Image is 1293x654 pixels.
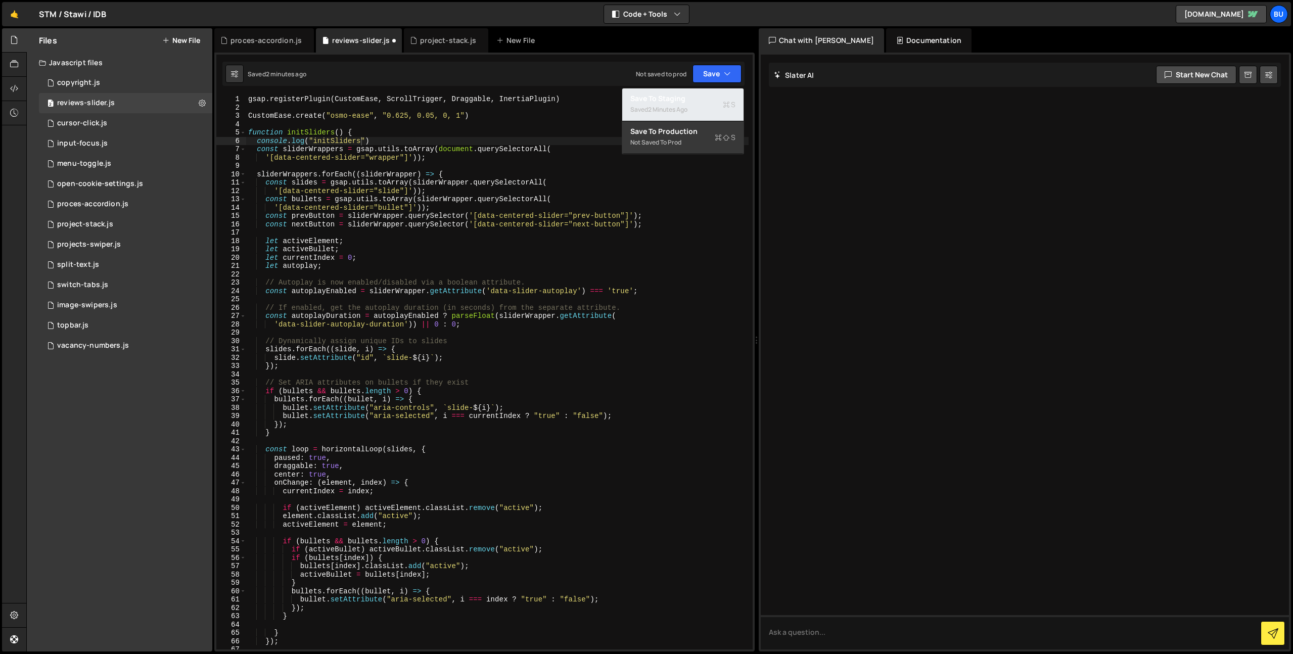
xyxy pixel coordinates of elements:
[216,278,246,287] div: 23
[216,512,246,521] div: 51
[39,235,212,255] div: 11873/40758.js
[57,159,111,168] div: menu-toggle.js
[216,170,246,179] div: 10
[216,304,246,312] div: 26
[216,612,246,621] div: 63
[1176,5,1267,23] a: [DOMAIN_NAME]
[216,545,246,554] div: 55
[57,240,121,249] div: projects-swiper.js
[886,28,972,53] div: Documentation
[216,379,246,387] div: 35
[39,73,212,93] div: 11873/29044.js
[39,35,57,46] h2: Files
[216,537,246,546] div: 54
[216,421,246,429] div: 40
[216,521,246,529] div: 52
[39,133,212,154] div: 11873/29048.js
[216,370,246,379] div: 34
[216,395,246,404] div: 37
[216,362,246,370] div: 33
[57,341,129,350] div: vacancy-numbers.js
[216,471,246,479] div: 46
[57,281,108,290] div: switch-tabs.js
[216,412,246,421] div: 39
[216,579,246,587] div: 59
[216,212,246,220] div: 15
[216,145,246,154] div: 7
[57,260,99,269] div: split-text.js
[216,645,246,654] div: 67
[216,245,246,254] div: 19
[1156,66,1236,84] button: Start new chat
[216,529,246,537] div: 53
[216,479,246,487] div: 47
[216,270,246,279] div: 22
[216,487,246,496] div: 48
[48,100,54,108] span: 2
[496,35,539,45] div: New File
[216,120,246,129] div: 4
[216,329,246,337] div: 29
[216,629,246,637] div: 65
[630,136,735,149] div: Not saved to prod
[216,104,246,112] div: 2
[622,88,744,121] button: Save to StagingS Saved2 minutes ago
[622,121,744,154] button: Save to ProductionS Not saved to prod
[216,295,246,304] div: 25
[216,562,246,571] div: 57
[216,345,246,354] div: 31
[39,174,212,194] div: 11873/29420.js
[39,194,212,214] div: proces-accordion.js
[648,105,687,114] div: 2 minutes ago
[230,35,302,45] div: proces-accordion.js
[39,315,212,336] div: 11873/40776.js
[216,220,246,229] div: 16
[216,495,246,504] div: 49
[630,126,735,136] div: Save to Production
[420,35,476,45] div: project-stack.js
[216,462,246,471] div: 45
[759,28,884,53] div: Chat with [PERSON_NAME]
[57,139,108,148] div: input-focus.js
[216,354,246,362] div: 32
[604,5,689,23] button: Code + Tools
[266,70,306,78] div: 2 minutes ago
[57,301,117,310] div: image-swipers.js
[57,200,128,209] div: proces-accordion.js
[27,53,212,73] div: Javascript files
[39,154,212,174] div: 11873/29049.js
[57,321,88,330] div: topbar.js
[39,93,212,113] div: reviews-slider.js
[39,295,212,315] div: 11873/29046.js
[216,504,246,512] div: 50
[216,112,246,120] div: 3
[57,119,107,128] div: cursor-click.js
[216,454,246,462] div: 44
[216,154,246,162] div: 8
[723,100,735,110] span: S
[216,437,246,446] div: 42
[216,178,246,187] div: 11
[216,429,246,437] div: 41
[216,312,246,320] div: 27
[2,2,27,26] a: 🤙
[216,254,246,262] div: 20
[216,595,246,604] div: 61
[332,35,390,45] div: reviews-slider.js
[216,95,246,104] div: 1
[216,604,246,613] div: 62
[216,387,246,396] div: 36
[216,404,246,412] div: 38
[39,275,212,295] div: 11873/29352.js
[630,94,735,104] div: Save to Staging
[39,336,212,356] div: 11873/29051.js
[216,571,246,579] div: 58
[57,78,100,87] div: copyright.js
[216,195,246,204] div: 13
[715,132,735,143] span: S
[216,554,246,563] div: 56
[216,137,246,146] div: 6
[248,70,306,78] div: Saved
[162,36,200,44] button: New File
[57,99,115,108] div: reviews-slider.js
